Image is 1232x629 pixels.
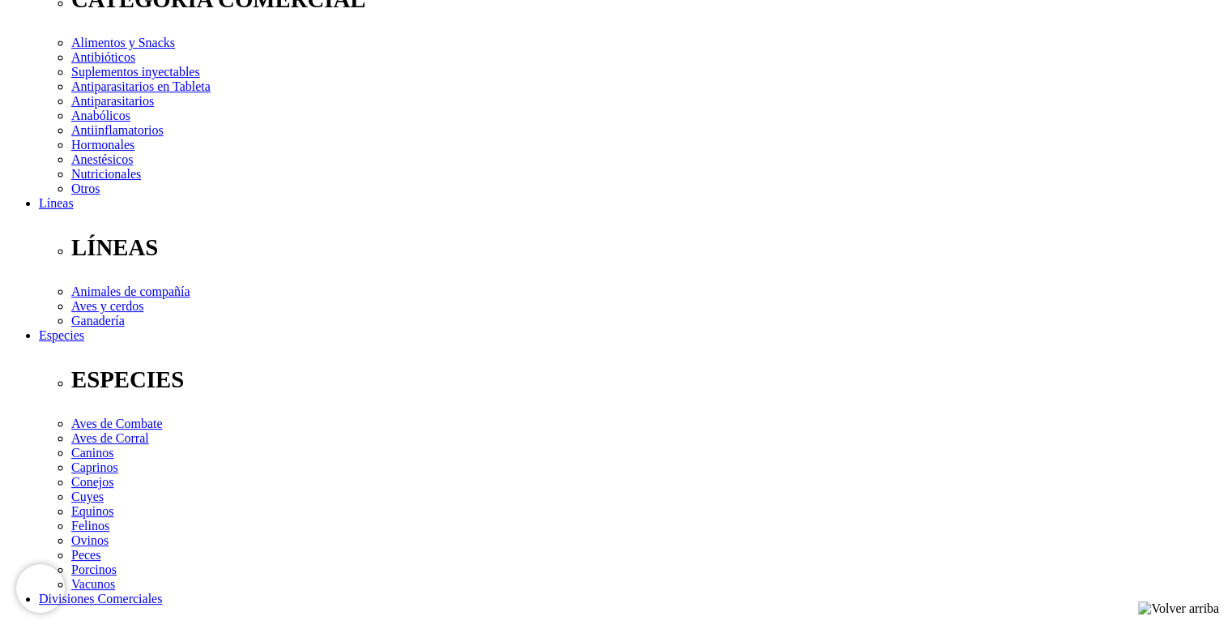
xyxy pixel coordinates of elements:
a: Antiparasitarios [71,94,154,108]
a: Aves de Corral [71,431,149,445]
a: Especies [39,328,84,342]
a: Porcinos [71,563,117,576]
a: Líneas [39,196,74,210]
a: Conejos [71,475,113,489]
a: Aves y cerdos [71,299,143,313]
a: Nutricionales [71,167,141,181]
a: Ganadería [71,314,125,327]
a: Peces [71,548,100,562]
a: Ovinos [71,533,109,547]
a: Caninos [71,446,113,460]
a: Divisiones Comerciales [39,592,162,605]
a: Antiinflamatorios [71,123,164,137]
a: Antibióticos [71,50,135,64]
a: Aves de Combate [71,417,163,430]
a: Otros [71,182,100,195]
a: Alimentos y Snacks [71,36,175,49]
iframe: Brevo live chat [16,564,65,613]
a: Cuyes [71,490,104,503]
p: ESPECIES [71,366,1226,393]
a: Suplementos inyectables [71,65,200,79]
a: Felinos [71,519,109,533]
a: Animales de compañía [71,285,190,298]
a: Equinos [71,504,113,518]
p: LÍNEAS [71,234,1226,261]
a: Anestésicos [71,152,133,166]
img: Volver arriba [1138,601,1219,616]
a: Hormonales [71,138,134,152]
a: Antiparasitarios en Tableta [71,79,211,93]
a: Vacunos [71,577,115,591]
a: Anabólicos [71,109,130,122]
a: Caprinos [71,460,118,474]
